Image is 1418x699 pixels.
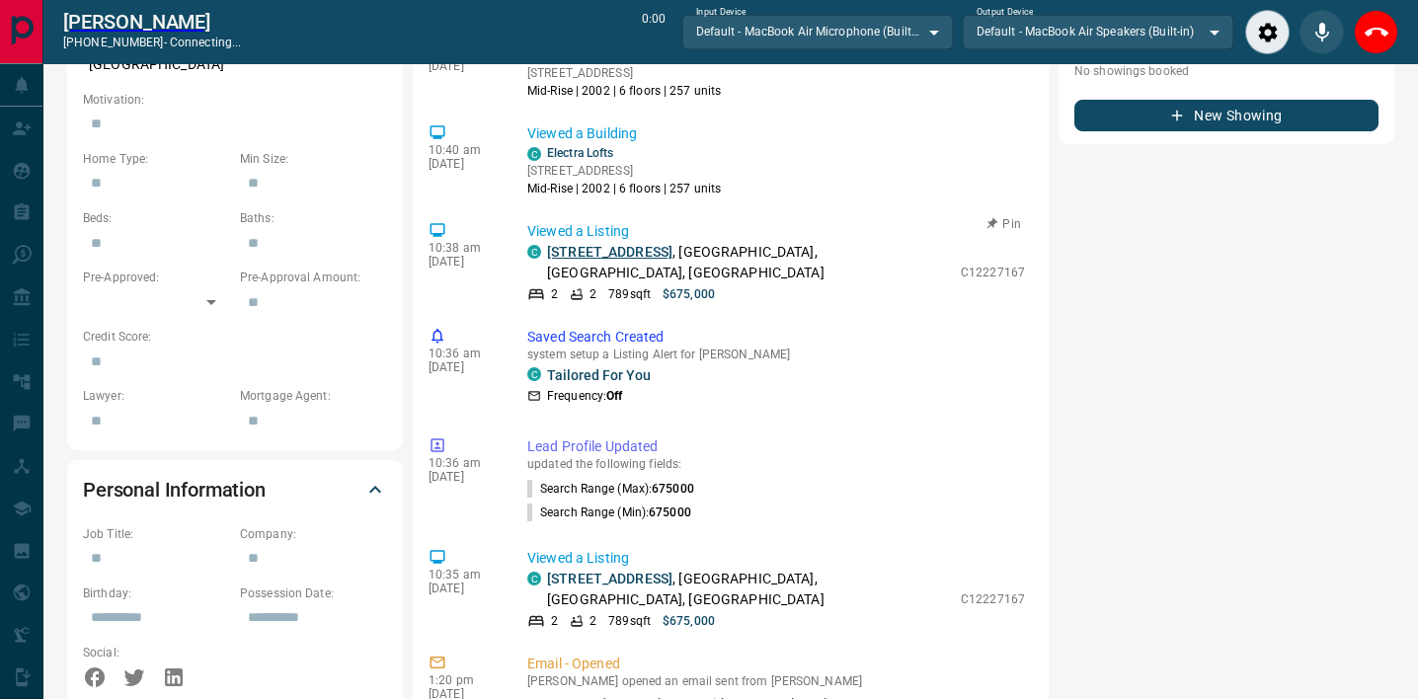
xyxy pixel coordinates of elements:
p: Viewed a Listing [527,548,1025,569]
p: $675,000 [663,612,715,630]
p: [STREET_ADDRESS] [527,64,721,82]
a: [STREET_ADDRESS] [547,571,672,586]
p: [DATE] [429,59,498,73]
p: Home Type: [83,150,230,168]
p: 789 sqft [608,285,651,303]
p: , [GEOGRAPHIC_DATA], [GEOGRAPHIC_DATA], [GEOGRAPHIC_DATA] [547,242,951,283]
div: condos.ca [527,367,541,381]
p: Lawyer: [83,387,230,405]
p: 2 [590,612,596,630]
p: 10:40 am [429,143,498,157]
p: Mortgage Agent: [240,387,387,405]
p: Credit Score: [83,328,387,346]
p: Birthday: [83,584,230,602]
p: Viewed a Building [527,123,1025,144]
p: updated the following fields: [527,457,1025,471]
p: [DATE] [429,470,498,484]
a: Electra Lofts [547,146,613,160]
div: Mute [1300,10,1344,54]
a: [STREET_ADDRESS] [547,244,672,260]
p: [STREET_ADDRESS] [527,162,721,180]
p: Baths: [240,209,387,227]
h2: Personal Information [83,474,266,505]
span: 675000 [649,505,691,519]
p: [DATE] [429,360,498,374]
p: Frequency: [547,387,622,405]
button: New Showing [1074,100,1379,131]
p: [DATE] [429,157,498,171]
span: connecting... [170,36,241,49]
strong: Off [606,389,622,403]
a: Tailored For You [547,367,651,383]
p: No showings booked [1074,62,1379,80]
p: C12227167 [961,590,1025,608]
a: [PERSON_NAME] [63,10,241,34]
p: [DATE] [429,582,498,595]
div: End Call [1354,10,1398,54]
div: condos.ca [527,147,541,161]
p: Pre-Approved: [83,269,230,286]
p: Saved Search Created [527,327,1025,348]
p: Mid-Rise | 2002 | 6 floors | 257 units [527,82,721,100]
label: Output Device [977,6,1033,19]
span: 675000 [652,482,694,496]
p: Possession Date: [240,584,387,602]
div: Audio Settings [1245,10,1290,54]
button: Pin [976,215,1033,233]
div: Default - MacBook Air Microphone (Built-in) [682,15,953,48]
div: condos.ca [527,245,541,259]
p: Lead Profile Updated [527,436,1025,457]
p: 10:35 am [429,568,498,582]
p: , [GEOGRAPHIC_DATA], [GEOGRAPHIC_DATA], [GEOGRAPHIC_DATA] [547,569,951,610]
p: system setup a Listing Alert for [PERSON_NAME] [527,348,1025,361]
p: 2 [590,285,596,303]
p: 0:00 [642,10,666,54]
p: Motivation: [83,91,387,109]
p: [PHONE_NUMBER] - [63,34,241,51]
p: Beds: [83,209,230,227]
p: Search Range (Max) : [527,480,694,498]
p: [PERSON_NAME] opened an email sent from [PERSON_NAME] [527,674,1025,688]
p: 10:36 am [429,347,498,360]
p: Viewed a Listing [527,221,1025,242]
div: condos.ca [527,572,541,585]
label: Input Device [696,6,747,19]
p: Search Range (Min) : [527,504,691,521]
p: 10:36 am [429,456,498,470]
p: Email - Opened [527,654,1025,674]
p: Job Title: [83,525,230,543]
p: 10:38 am [429,241,498,255]
p: 1:20 pm [429,673,498,687]
p: 2 [551,285,558,303]
div: Default - MacBook Air Speakers (Built-in) [963,15,1233,48]
p: 789 sqft [608,612,651,630]
div: Personal Information [83,466,387,513]
p: 2 [551,612,558,630]
p: Company: [240,525,387,543]
p: Min Size: [240,150,387,168]
p: [DATE] [429,255,498,269]
p: Social: [83,644,230,661]
p: C12227167 [961,264,1025,281]
p: $675,000 [663,285,715,303]
p: Pre-Approval Amount: [240,269,387,286]
p: Mid-Rise | 2002 | 6 floors | 257 units [527,180,721,197]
